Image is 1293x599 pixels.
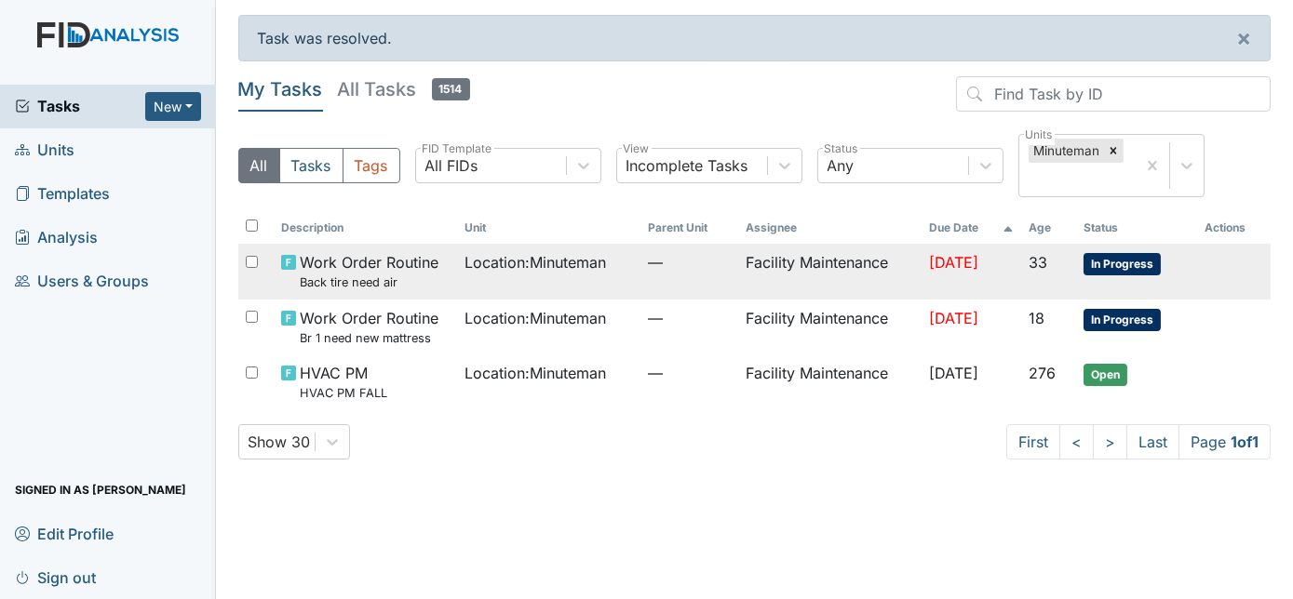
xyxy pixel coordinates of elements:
[238,15,1272,61] div: Task was resolved.
[738,244,922,299] td: Facility Maintenance
[15,223,98,252] span: Analysis
[300,329,438,347] small: Br 1 need new mattress
[1197,212,1271,244] th: Actions
[1236,24,1251,51] span: ×
[1029,364,1056,382] span: 276
[15,136,74,165] span: Units
[343,148,400,183] button: Tags
[1006,424,1271,459] nav: task-pagination
[15,563,96,592] span: Sign out
[300,307,438,347] span: Work Order Routine Br 1 need new mattress
[15,180,110,208] span: Templates
[465,307,606,329] span: Location : Minuteman
[279,148,343,183] button: Tasks
[238,148,400,183] div: Type filter
[738,212,922,244] th: Assignee
[1076,212,1197,244] th: Toggle SortBy
[145,92,201,121] button: New
[1029,139,1103,163] div: Minuteman
[15,519,114,548] span: Edit Profile
[249,431,311,453] div: Show 30
[626,154,748,177] div: Incomplete Tasks
[465,251,606,273] span: Location : Minuteman
[922,212,1020,244] th: Toggle SortBy
[238,148,280,183] button: All
[338,76,470,102] h5: All Tasks
[432,78,470,100] span: 1514
[1084,309,1161,331] span: In Progress
[1231,433,1259,451] strong: 1 of 1
[640,212,738,244] th: Toggle SortBy
[929,364,978,382] span: [DATE]
[15,95,145,117] a: Tasks
[828,154,855,177] div: Any
[738,354,922,409] td: Facility Maintenance
[1029,253,1047,272] span: 33
[15,475,186,504] span: Signed in as [PERSON_NAME]
[648,251,731,273] span: —
[648,362,731,384] span: —
[1093,424,1127,459] a: >
[246,220,258,232] input: Toggle All Rows Selected
[929,253,978,272] span: [DATE]
[300,273,438,291] small: Back tire need air
[15,267,149,296] span: Users & Groups
[648,307,731,329] span: —
[1218,16,1270,60] button: ×
[1021,212,1076,244] th: Toggle SortBy
[274,212,457,244] th: Toggle SortBy
[1084,364,1127,386] span: Open
[465,362,606,384] span: Location : Minuteman
[238,76,323,102] h5: My Tasks
[956,76,1271,112] input: Find Task by ID
[738,299,922,354] td: Facility Maintenance
[1006,424,1060,459] a: First
[425,154,478,177] div: All FIDs
[1179,424,1271,459] span: Page
[300,362,387,402] span: HVAC PM HVAC PM FALL
[1084,253,1161,275] span: In Progress
[300,384,387,402] small: HVAC PM FALL
[457,212,640,244] th: Toggle SortBy
[1059,424,1094,459] a: <
[1029,309,1044,327] span: 18
[929,309,978,327] span: [DATE]
[1126,424,1179,459] a: Last
[300,251,438,291] span: Work Order Routine Back tire need air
